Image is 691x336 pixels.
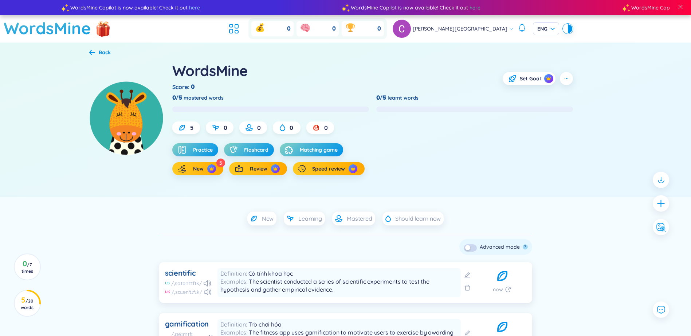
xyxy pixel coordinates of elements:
span: / 20 words [21,298,34,310]
span: New [193,165,204,172]
span: Matching game [300,146,338,153]
div: 0/5 [376,94,386,102]
div: scientific [165,268,196,278]
div: /ˌsaɪənˈtɪfɪk/ [172,288,203,296]
div: /ˌsaɪənˈtɪfɪk/ [171,280,202,287]
span: Examples [220,278,249,285]
button: Reviewcrown icon [229,162,287,175]
div: 5 [216,159,225,167]
span: Set Goal [520,75,541,82]
span: Examples [220,329,249,336]
button: Speed reviewcrown icon [293,162,365,175]
span: 0 [224,124,227,132]
span: 5 [190,124,193,132]
span: Review [250,165,267,172]
div: US [165,281,170,286]
span: Should learn now [395,215,441,223]
img: flashSalesIcon.a7f4f837.png [96,19,110,40]
span: Learning [298,215,322,223]
span: Practice [193,146,213,153]
button: Newcrown icon [172,162,223,175]
span: Mastered [347,215,372,223]
span: 0 [287,25,291,33]
div: Back [99,48,111,56]
a: avatar [393,20,413,38]
img: crown icon [350,166,356,171]
span: 0 [332,25,336,33]
span: here [183,4,194,12]
span: Definition [220,270,248,277]
div: gamification [165,319,209,329]
img: crown icon [209,166,214,171]
span: New [262,215,274,223]
span: / 7 times [21,262,33,274]
span: 0 [257,124,261,132]
span: [PERSON_NAME][GEOGRAPHIC_DATA] [413,25,507,33]
button: ? [523,244,528,249]
h3: 0 [19,261,35,274]
span: here [463,4,474,12]
img: crown icon [546,76,551,81]
div: Advanced mode [480,243,520,251]
img: crown icon [273,166,278,171]
span: ENG [537,25,555,32]
img: avatar [393,20,411,38]
h3: 5 [19,297,35,310]
button: Practice [172,143,218,156]
span: 0 [290,124,293,132]
div: WordsMine Copilot is now available! Check it out [59,4,339,12]
button: Matching game [280,143,343,156]
span: Speed review [312,165,345,172]
span: Có tính khoa học [248,270,293,277]
div: WordsMine Copilot is now available! Check it out [339,4,620,12]
span: Trò chơi hóa [248,321,282,328]
span: plus [656,199,666,208]
div: 0/5 [172,94,182,102]
div: UK [165,289,170,295]
span: The scientist conducted a series of scientific experiments to test the hypothesis and gather empi... [220,278,429,293]
button: Flashcard [224,143,274,156]
span: mastered words [184,94,224,102]
span: 0 [377,25,381,33]
span: 0 [324,124,328,132]
span: 0 [191,83,195,91]
span: now [493,285,503,293]
button: Set Goalcrown icon [503,72,555,85]
div: Score : [172,83,196,91]
a: WordsMine [4,15,91,41]
a: Back [89,50,111,56]
span: Flashcard [244,146,268,153]
span: Definition [220,321,248,328]
span: learnt words [388,94,419,102]
div: WordsMine [172,61,248,80]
